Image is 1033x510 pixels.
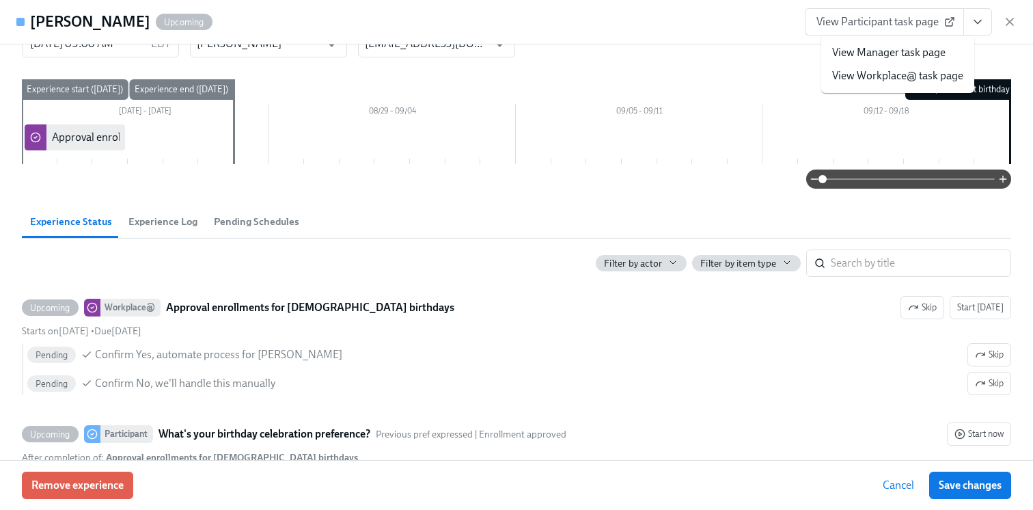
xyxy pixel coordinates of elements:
[967,372,1011,395] button: UpcomingWorkplace@Approval enrollments for [DEMOGRAPHIC_DATA] birthdaysSkipStart [DATE]Starts on[...
[805,8,964,36] a: View Participant task page
[954,427,1004,441] span: Start now
[31,479,124,492] span: Remove experience
[106,452,358,464] strong: Approval enrollments for [DEMOGRAPHIC_DATA] birthdays
[929,472,1011,499] button: Save changes
[156,17,212,27] span: Upcoming
[95,376,275,391] span: Confirm No, we'll handle this manually
[166,299,454,316] strong: Approval enrollments for [DEMOGRAPHIC_DATA] birthdays
[52,130,375,145] div: Approval enrollments for {{ [DOMAIN_NAME] | MMM Do }} birthdays
[947,422,1011,446] button: UpcomingParticipantWhat's your birthday celebration preference?Previous pref expressed | Enrollme...
[94,325,141,337] span: Monday, August 25th 2025, 9:00 am
[692,255,801,271] button: Filter by item type
[967,343,1011,366] button: UpcomingWorkplace@Approval enrollments for [DEMOGRAPHIC_DATA] birthdaysSkipStart [DATE]Starts on[...
[21,79,128,100] div: Experience start ([DATE])
[873,472,924,499] button: Cancel
[95,347,342,362] span: Confirm Yes, automate process for [PERSON_NAME]
[762,104,1010,122] div: 09/12 – 09/18
[832,45,946,60] a: View Manager task page
[975,348,1004,362] span: Skip
[321,34,342,55] button: Open
[268,104,516,122] div: 08/29 – 09/04
[832,68,963,83] a: View Workplace@ task page
[128,214,197,230] span: Experience Log
[100,425,153,443] div: Participant
[22,325,89,337] span: Friday, August 22nd 2025, 9:00 am
[950,296,1011,319] button: UpcomingWorkplace@Approval enrollments for [DEMOGRAPHIC_DATA] birthdaysSkipStarts on[DATE] •Due[D...
[129,79,234,100] div: Experience end ([DATE])
[30,214,112,230] span: Experience Status
[816,15,952,29] span: View Participant task page
[900,296,944,319] button: UpcomingWorkplace@Approval enrollments for [DEMOGRAPHIC_DATA] birthdaysStart [DATE]Starts on[DATE...
[100,299,161,317] div: Workplace@
[908,301,937,314] span: Skip
[700,257,776,270] span: Filter by item type
[831,250,1011,277] input: Search by title
[22,472,133,499] button: Remove experience
[22,104,268,122] div: [DATE] – [DATE]
[27,350,76,360] span: Pending
[939,479,1002,492] span: Save changes
[27,379,76,389] span: Pending
[883,479,914,492] span: Cancel
[957,301,1004,314] span: Start [DATE]
[22,325,141,338] div: •
[22,429,79,440] span: Upcoming
[975,377,1004,390] span: Skip
[489,34,510,55] button: Open
[376,428,566,441] span: This task uses the "Previous pref expressed | Enrollment approved" audience
[604,257,662,270] span: Filter by actor
[963,8,992,36] button: View task page
[22,303,79,313] span: Upcoming
[159,426,370,442] strong: What's your birthday celebration preference?
[516,104,763,122] div: 09/05 – 09/11
[596,255,687,271] button: Filter by actor
[30,12,150,32] h4: [PERSON_NAME]
[22,451,358,464] div: After completion of :
[214,214,299,230] span: Pending Schedules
